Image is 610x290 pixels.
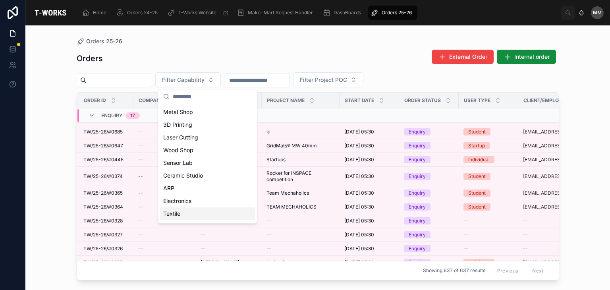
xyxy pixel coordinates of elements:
a: [EMAIL_ADDRESS][DOMAIN_NAME] [523,129,594,135]
span: Client/Employee Email [523,97,583,104]
div: Enquiry [409,128,426,135]
span: GridMats® MW 40mm [266,143,317,149]
span: -- [266,246,271,252]
a: TW/25-26/#0685 [83,129,129,135]
a: TW/25-26/#0325 [83,259,129,266]
a: Individual [463,156,513,163]
a: [EMAIL_ADDRESS][DOMAIN_NAME] [523,204,594,210]
span: TW/25-26/#0685 [83,129,123,135]
span: -- [201,232,205,238]
a: [EMAIL_ADDRESS][DOMAIN_NAME] [523,259,594,266]
a: Enquiry [404,173,454,180]
span: ki [266,129,270,135]
span: [DATE] 05:30 [344,246,374,252]
a: GridMats® MW 40mm [266,143,335,149]
a: -- [523,218,594,224]
div: ARP [160,182,255,195]
a: [EMAIL_ADDRESS][DOMAIN_NAME] [523,143,594,149]
a: Student [463,189,513,197]
div: Student [468,189,486,197]
span: [PERSON_NAME] [201,259,239,266]
a: -- [523,232,594,238]
a: [PERSON_NAME] [201,259,257,266]
span: T-Works Website [178,10,216,16]
a: TW/25-26/#0374 [83,173,129,180]
span: Company Name [139,97,179,104]
button: Select Button [155,72,221,87]
a: TW/25-26/#0328 [83,218,129,224]
a: -- [138,204,191,210]
div: Individual [468,156,490,163]
span: [DATE] 05:30 [344,173,374,180]
span: -- [463,246,468,252]
span: -- [201,246,205,252]
a: Rocket for INSPACE competition [266,170,335,183]
a: Enquiry [404,142,454,149]
span: Action figure [266,259,295,266]
span: MM [593,10,602,16]
a: Startup [463,142,513,149]
a: [EMAIL_ADDRESS][DOMAIN_NAME] [523,157,594,163]
a: Orders 25-26 [77,37,122,45]
a: -- [266,246,335,252]
a: Home [79,6,112,20]
a: -- [138,173,191,180]
a: TEAM MECHAHOLICS [266,204,335,210]
div: Ceramic Studio [160,169,255,182]
a: [EMAIL_ADDRESS][DOMAIN_NAME] [523,173,594,180]
a: ki [266,129,335,135]
a: -- [138,143,191,149]
a: -- [138,129,191,135]
a: Team Mechaholics [266,190,335,196]
h1: Orders [77,53,103,64]
a: -- [138,259,191,266]
a: -- [138,218,191,224]
a: TW/25-26/#0326 [83,246,129,252]
a: -- [138,246,191,252]
a: -- [138,232,191,238]
a: Student [463,128,513,135]
span: -- [138,190,143,196]
span: Internal order [514,53,550,61]
div: Student [468,128,486,135]
a: [DATE] 05:30 [344,246,394,252]
a: [DATE] 05:30 [344,157,394,163]
span: [DATE] 05:30 [344,204,374,210]
a: Startups [266,157,335,163]
a: [DATE] 05:30 [344,259,394,266]
a: [DATE] 05:30 [344,173,394,180]
span: TW/25-26/#0328 [83,218,123,224]
a: Enquiry [404,128,454,135]
a: TW/25-26/#0445 [83,157,129,163]
div: Enquiry [409,189,426,197]
div: scrollable content [75,4,561,21]
a: -- [266,218,335,224]
a: -- [138,157,191,163]
a: Action figure [266,259,335,266]
a: DashBoards [320,6,367,20]
span: -- [138,173,143,180]
span: -- [138,232,143,238]
span: Start Date [345,97,374,104]
div: Laser Cutting [160,131,255,144]
a: [EMAIL_ADDRESS][DOMAIN_NAME] [523,190,594,196]
span: User Type [464,97,490,104]
span: Filter Capability [162,76,205,84]
span: Maker Mart Request Handler [248,10,313,16]
span: -- [138,246,143,252]
span: -- [138,204,143,210]
span: -- [266,218,271,224]
div: Enquiry [409,245,426,252]
div: Enquiry [409,217,426,224]
span: -- [138,218,143,224]
span: [DATE] 05:30 [344,232,374,238]
div: Metal Shop [160,106,255,118]
span: Project Name [267,97,305,104]
div: Suggestions [158,104,257,223]
span: [DATE] 05:30 [344,218,374,224]
span: TW/25-26/#0374 [83,173,123,180]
